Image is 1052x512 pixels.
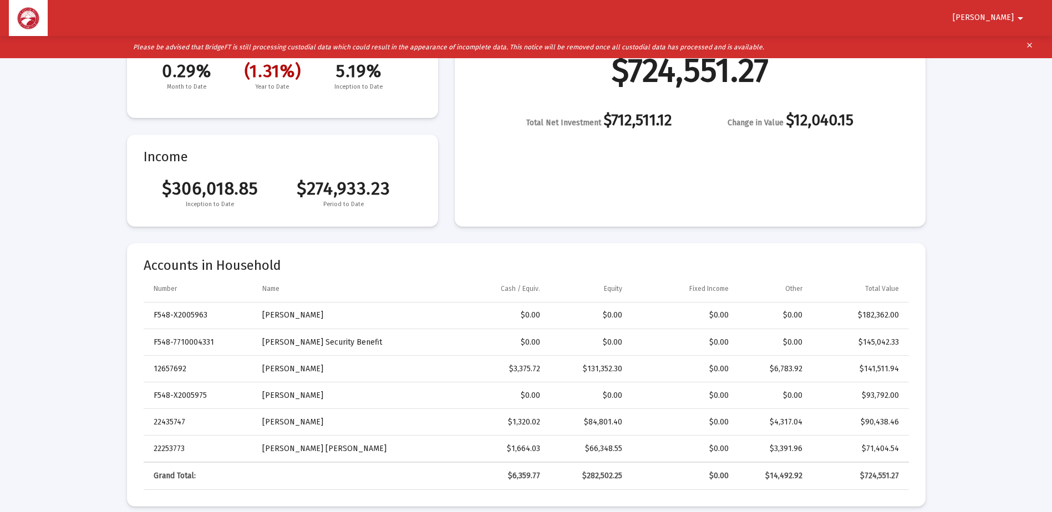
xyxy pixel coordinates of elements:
span: (1.31%) [230,60,316,81]
mat-card-title: Income [144,151,421,162]
i: Please be advised that BridgeFT is still processing custodial data which could result in the appe... [133,43,764,51]
div: $1,320.02 [451,417,541,428]
mat-card-title: Accounts in Household [144,260,909,271]
td: F548-X2005963 [144,303,255,329]
span: Inception to Date [144,199,277,210]
div: Cash / Equiv. [501,284,540,293]
span: Change in Value [728,118,784,127]
span: Total Net Investment [526,118,601,127]
div: $0.00 [638,363,729,375]
div: $0.00 [638,443,729,454]
div: $71,404.54 [818,443,898,454]
div: $0.00 [451,390,541,401]
span: 0.29% [144,60,230,81]
button: [PERSON_NAME] [939,7,1040,29]
div: $0.00 [744,337,803,348]
td: Column Name [255,275,443,302]
td: Column Equity [548,275,630,302]
td: [PERSON_NAME] [255,356,443,382]
div: $6,783.92 [744,363,803,375]
div: $131,352.30 [556,363,622,375]
span: Period to Date [277,199,410,210]
mat-icon: clear [1025,39,1034,55]
div: Other [785,284,802,293]
div: $4,317.04 [744,417,803,428]
div: $0.00 [451,337,541,348]
div: $145,042.33 [818,337,898,348]
span: 5.19% [316,60,402,81]
span: Inception to Date [316,81,402,93]
span: [PERSON_NAME] [953,13,1014,23]
div: $712,511.12 [526,115,672,129]
div: $0.00 [638,390,729,401]
div: $90,438.46 [818,417,898,428]
div: $724,551.27 [612,65,769,76]
td: 22435747 [144,409,255,436]
td: F548-7710004331 [144,329,255,356]
div: $14,492.92 [744,470,803,482]
td: [PERSON_NAME] [255,303,443,329]
td: F548-X2005975 [144,382,255,409]
div: $6,359.77 [451,470,541,482]
div: $0.00 [744,390,803,401]
div: $0.00 [638,470,729,482]
td: Column Cash / Equiv. [443,275,548,302]
div: $0.00 [451,310,541,321]
div: $3,375.72 [451,363,541,375]
td: [PERSON_NAME] [255,409,443,436]
div: $0.00 [638,417,729,428]
div: $0.00 [556,390,622,401]
div: Total Value [865,284,899,293]
span: Month to Date [144,81,230,93]
span: $306,018.85 [144,178,277,199]
div: $1,664.03 [451,443,541,454]
div: Grand Total: [154,470,247,482]
div: $282,502.25 [556,470,622,482]
div: Fixed Income [689,284,729,293]
td: 22253773 [144,436,255,462]
td: Column Fixed Income [630,275,736,302]
td: [PERSON_NAME] [255,382,443,409]
td: 12657692 [144,356,255,382]
td: [PERSON_NAME] Security Benefit [255,329,443,356]
span: $274,933.23 [277,178,410,199]
div: $3,391.96 [744,443,803,454]
td: Column Total Value [810,275,908,302]
div: $141,511.94 [818,363,898,375]
img: Dashboard [17,7,39,29]
div: $0.00 [638,337,729,348]
div: $12,040.15 [728,115,853,129]
div: $724,551.27 [818,470,898,482]
div: Equity [604,284,622,293]
mat-icon: arrow_drop_down [1014,7,1027,29]
div: $0.00 [556,337,622,348]
div: $93,792.00 [818,390,898,401]
div: $0.00 [744,310,803,321]
td: Column Other [736,275,811,302]
div: $0.00 [638,310,729,321]
td: [PERSON_NAME] [PERSON_NAME] [255,436,443,462]
div: $182,362.00 [818,310,898,321]
div: $84,801.40 [556,417,622,428]
div: $0.00 [556,310,622,321]
div: Data grid [144,275,909,490]
td: Column Number [144,275,255,302]
div: Name [262,284,279,293]
div: Number [154,284,177,293]
span: Year to Date [230,81,316,93]
div: $66,348.55 [556,443,622,454]
mat-card-title: Performance Data [144,38,421,93]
